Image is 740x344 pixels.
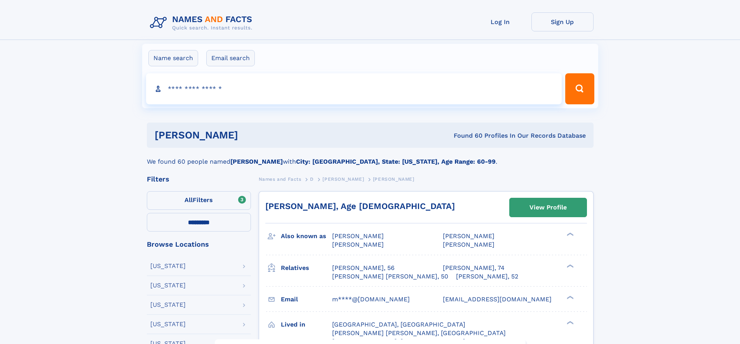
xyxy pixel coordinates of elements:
span: [PERSON_NAME] [PERSON_NAME], [GEOGRAPHIC_DATA] [332,329,506,337]
label: Email search [206,50,255,66]
b: City: [GEOGRAPHIC_DATA], State: [US_STATE], Age Range: 60-99 [296,158,496,165]
h3: Email [281,293,332,306]
a: [PERSON_NAME], 56 [332,264,395,272]
span: [PERSON_NAME] [322,176,364,182]
a: Log In [469,12,531,31]
div: View Profile [529,199,567,216]
h3: Also known as [281,230,332,243]
span: All [185,196,193,204]
span: D [310,176,314,182]
span: [PERSON_NAME] [443,241,494,248]
input: search input [146,73,562,104]
a: Sign Up [531,12,594,31]
span: [PERSON_NAME] [443,232,494,240]
span: [EMAIL_ADDRESS][DOMAIN_NAME] [443,296,552,303]
h3: Lived in [281,318,332,331]
div: We found 60 people named with . [147,148,594,166]
span: [PERSON_NAME] [332,241,384,248]
a: D [310,174,314,184]
label: Filters [147,191,251,210]
a: [PERSON_NAME], Age [DEMOGRAPHIC_DATA] [265,201,455,211]
div: ❯ [565,263,574,268]
a: View Profile [510,198,587,217]
a: [PERSON_NAME], 52 [456,272,518,281]
a: [PERSON_NAME] [322,174,364,184]
div: [US_STATE] [150,302,186,308]
div: ❯ [565,320,574,325]
div: Filters [147,176,251,183]
span: [GEOGRAPHIC_DATA], [GEOGRAPHIC_DATA] [332,321,465,328]
span: [PERSON_NAME] [332,232,384,240]
div: ❯ [565,232,574,237]
img: Logo Names and Facts [147,12,259,33]
h1: [PERSON_NAME] [155,130,346,140]
div: ❯ [565,295,574,300]
a: Names and Facts [259,174,301,184]
h3: Relatives [281,261,332,275]
a: [PERSON_NAME] [PERSON_NAME], 50 [332,272,448,281]
div: Browse Locations [147,241,251,248]
div: [US_STATE] [150,263,186,269]
span: [PERSON_NAME] [373,176,414,182]
label: Name search [148,50,198,66]
div: Found 60 Profiles In Our Records Database [346,131,586,140]
button: Search Button [565,73,594,104]
div: [US_STATE] [150,321,186,327]
a: [PERSON_NAME], 74 [443,264,505,272]
div: [US_STATE] [150,282,186,289]
b: [PERSON_NAME] [230,158,283,165]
